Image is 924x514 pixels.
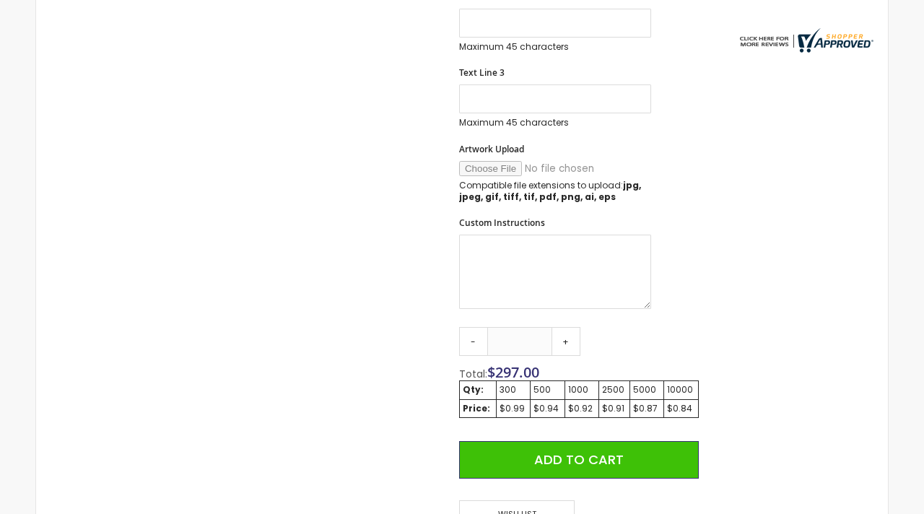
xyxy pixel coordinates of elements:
div: $0.99 [500,403,528,414]
div: $0.92 [568,403,596,414]
div: 300 [500,384,528,396]
span: Artwork Upload [459,143,524,155]
div: 2500 [602,384,627,396]
strong: Qty: [463,383,484,396]
a: 4pens.com certificate URL [736,43,873,56]
div: 5000 [633,384,661,396]
div: $0.84 [667,403,696,414]
a: - [459,327,488,356]
a: + [552,327,580,356]
p: Maximum 45 characters [459,117,651,128]
p: Compatible file extensions to upload: [459,180,651,203]
span: 297.00 [495,362,539,382]
div: 500 [533,384,562,396]
span: Total: [459,367,487,381]
strong: Price: [463,402,490,414]
button: Add to Cart [459,441,699,479]
p: Maximum 45 characters [459,41,651,53]
span: Text Line 3 [459,66,505,79]
div: $0.91 [602,403,627,414]
strong: jpg, jpeg, gif, tiff, tif, pdf, png, ai, eps [459,179,641,203]
div: $0.94 [533,403,562,414]
div: 10000 [667,384,696,396]
span: $ [487,362,539,382]
div: $0.87 [633,403,661,414]
span: Custom Instructions [459,217,545,229]
span: Add to Cart [534,450,624,469]
img: 4pens.com widget logo [736,28,873,53]
div: 1000 [568,384,596,396]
